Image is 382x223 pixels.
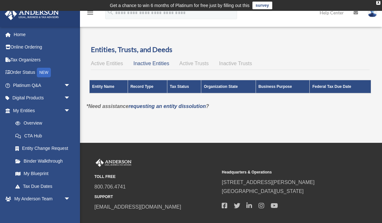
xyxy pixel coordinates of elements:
a: My Anderson Teamarrow_drop_down [4,193,80,205]
a: Online Ordering [4,41,80,54]
div: close [376,1,380,5]
th: Federal Tax Due Date [310,80,371,94]
a: Digital Productsarrow_drop_down [4,92,80,104]
a: [EMAIL_ADDRESS][DOMAIN_NAME] [94,204,181,210]
a: Order StatusNEW [4,66,80,79]
a: Platinum Q&Aarrow_drop_down [4,79,80,92]
a: menu [86,11,94,17]
th: Business Purpose [256,80,310,94]
span: arrow_drop_down [64,92,77,105]
a: Home [4,28,80,41]
div: NEW [37,68,51,77]
img: Anderson Advisors Platinum Portal [94,159,133,167]
span: Active Trusts [179,61,209,66]
a: Tax Due Dates [9,180,77,193]
img: User Pic [368,8,377,17]
img: Anderson Advisors Platinum Portal [3,8,61,20]
a: Entity Change Request [9,142,77,155]
span: Active Entities [91,61,123,66]
th: Entity Name [90,80,128,94]
span: arrow_drop_down [64,193,77,206]
a: [GEOGRAPHIC_DATA][US_STATE] [222,188,304,194]
a: CTA Hub [9,129,77,142]
small: TOLL FREE [94,173,217,180]
h3: Entities, Trusts, and Deeds [91,45,370,55]
span: arrow_drop_down [64,104,77,117]
a: [STREET_ADDRESS][PERSON_NAME] [222,180,314,185]
th: Organization State [201,80,256,94]
span: Inactive Trusts [219,61,252,66]
a: Overview [9,117,74,130]
a: 800.706.4741 [94,184,126,189]
a: requesting an entity dissolution [129,104,206,109]
th: Tax Status [167,80,201,94]
small: Headquarters & Operations [222,169,345,176]
a: Binder Walkthrough [9,155,77,167]
i: menu [86,9,94,17]
a: Tax Organizers [4,53,80,66]
span: Inactive Entities [133,61,169,66]
small: SUPPORT [94,194,217,200]
i: search [107,9,114,16]
th: Record Type [128,80,167,94]
a: My Blueprint [9,167,77,180]
div: Get a chance to win 6 months of Platinum for free just by filling out this [110,2,250,9]
span: arrow_drop_down [64,79,77,92]
a: My Entitiesarrow_drop_down [4,104,77,117]
em: *Need assistance ? [86,104,209,109]
a: survey [252,2,272,9]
